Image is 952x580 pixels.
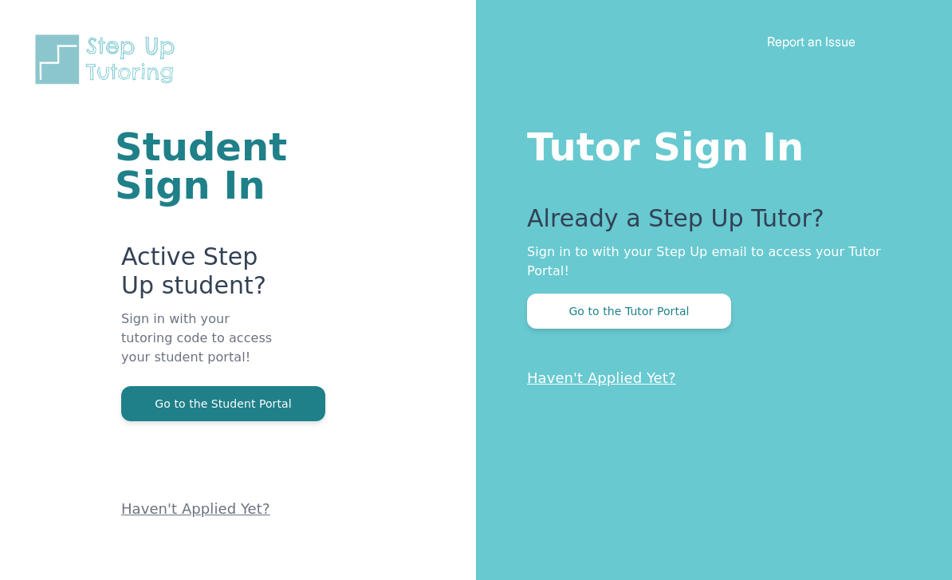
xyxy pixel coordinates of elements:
[115,128,285,204] h1: Student Sign In
[121,396,325,411] a: Go to the Student Portal
[527,303,731,318] a: Go to the Tutor Portal
[527,243,888,281] p: Sign in to with your Step Up email to access your Tutor Portal!
[32,32,185,87] img: Step Up Tutoring horizontal logo
[121,500,270,517] a: Haven't Applied Yet?
[527,294,731,329] button: Go to the Tutor Portal
[527,204,888,243] p: Already a Step Up Tutor?
[121,243,285,310] p: Active Step Up student?
[121,386,325,421] button: Go to the Student Portal
[527,369,676,386] a: Haven't Applied Yet?
[767,34,856,49] a: Report an Issue
[121,310,285,386] p: Sign in with your tutoring code to access your student portal!
[527,121,888,166] h1: Tutor Sign In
